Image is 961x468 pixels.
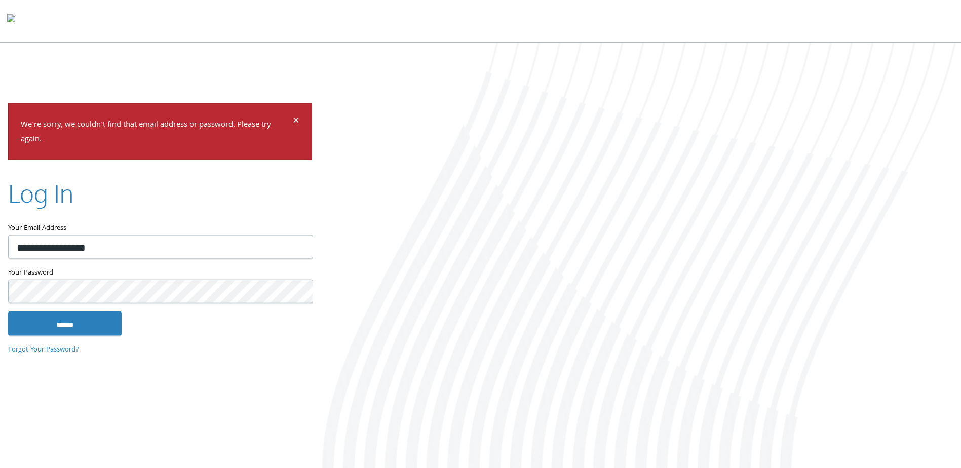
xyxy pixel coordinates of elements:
[8,344,79,356] a: Forgot Your Password?
[8,266,312,279] label: Your Password
[293,116,299,128] button: Dismiss alert
[8,176,73,210] h2: Log In
[21,118,291,147] p: We're sorry, we couldn't find that email address or password. Please try again.
[7,11,15,31] img: todyl-logo-dark.svg
[293,112,299,132] span: ×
